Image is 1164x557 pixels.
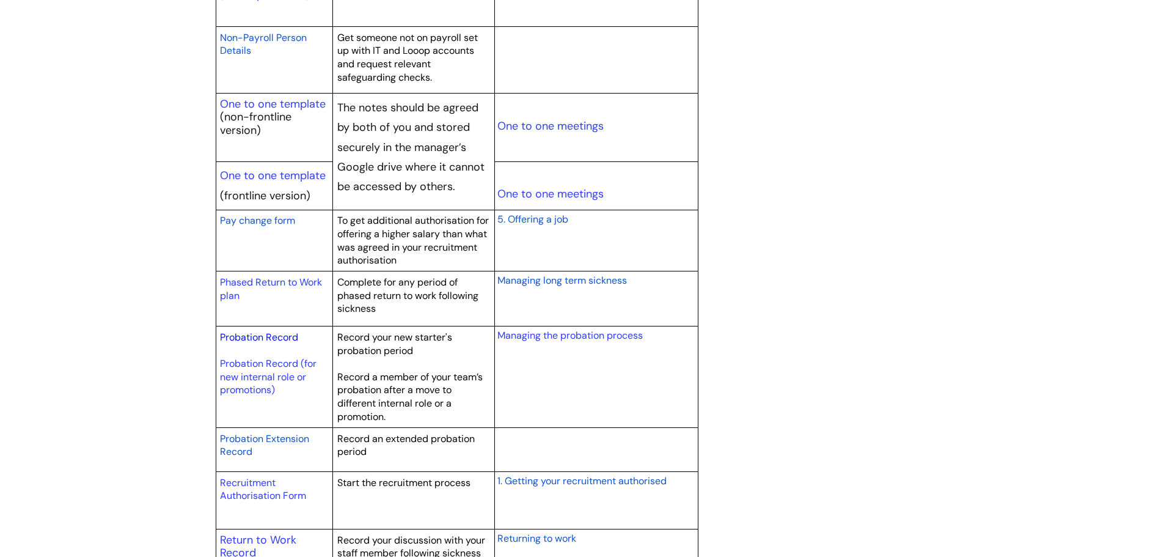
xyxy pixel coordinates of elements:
[220,357,317,396] a: Probation Record (for new internal role or promotions)
[337,371,483,423] span: Record a member of your team’s probation after a move to different internal role or a promotion.
[497,213,568,226] span: 5. Offering a job
[497,532,576,545] span: Returning to work
[497,273,627,287] a: Managing long term sickness
[220,331,298,344] a: Probation Record
[337,331,452,357] span: Record your new starter's probation period
[333,94,495,210] td: The notes should be agreed by both of you and stored securely in the manager’s Google drive where...
[220,276,322,302] a: Phased Return to Work plan
[220,476,306,503] a: Recruitment Authorisation Form
[497,212,568,226] a: 5. Offering a job
[220,214,295,227] span: Pay change form
[220,111,329,137] p: (non-frontline version)
[497,274,627,287] span: Managing long term sickness
[216,161,333,210] td: (frontline version)
[220,431,309,459] a: Probation Extension Record
[497,531,576,545] a: Returning to work
[220,30,307,58] a: Non-Payroll Person Details
[220,97,326,111] a: One to one template
[220,432,309,459] span: Probation Extension Record
[337,476,470,489] span: Start the recruitment process
[497,119,604,133] a: One to one meetings
[337,432,475,459] span: Record an extended probation period
[497,474,667,487] span: 1. Getting your recruitment authorised
[497,329,643,342] a: Managing the probation process
[337,31,478,84] span: Get someone not on payroll set up with IT and Looop accounts and request relevant safeguarding ch...
[220,31,307,57] span: Non-Payroll Person Details
[337,214,489,267] span: To get additional authorisation for offering a higher salary than what was agreed in your recruit...
[220,213,295,227] a: Pay change form
[337,276,478,315] span: Complete for any period of phased return to work following sickness
[497,186,604,201] a: One to one meetings
[220,168,326,183] a: One to one template
[497,473,667,488] a: 1. Getting your recruitment authorised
